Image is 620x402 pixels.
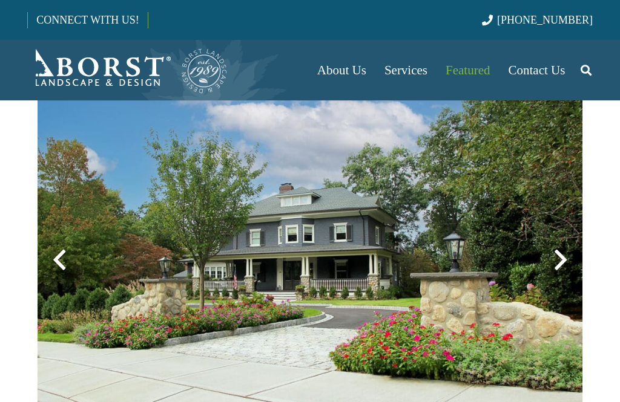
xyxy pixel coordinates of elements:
[308,40,375,100] a: About Us
[446,63,490,77] span: Featured
[437,40,499,100] a: Featured
[28,5,147,34] a: CONNECT WITH US!
[497,14,593,26] span: [PHONE_NUMBER]
[574,55,598,85] a: Search
[509,63,566,77] span: Contact Us
[384,63,427,77] span: Services
[375,40,437,100] a: Services
[27,46,228,94] a: Borst-Logo
[482,14,593,26] a: [PHONE_NUMBER]
[500,40,575,100] a: Contact Us
[317,63,366,77] span: About Us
